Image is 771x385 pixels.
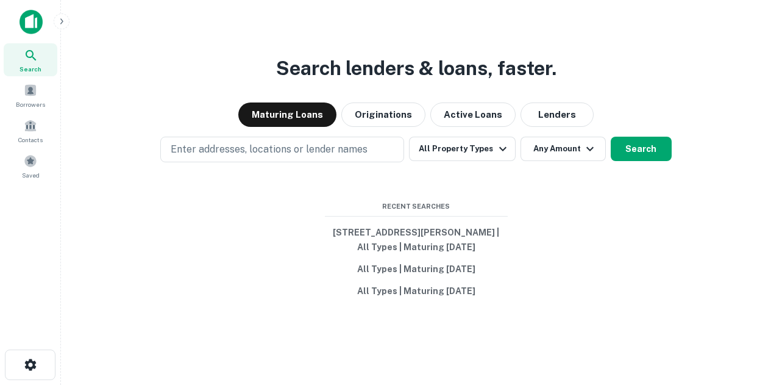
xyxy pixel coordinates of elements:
span: Search [20,64,41,74]
span: Borrowers [16,99,45,109]
button: Originations [341,103,425,127]
img: capitalize-icon.png [20,10,43,34]
a: Saved [4,149,57,182]
button: All Property Types [409,137,515,161]
button: Active Loans [430,103,516,127]
button: Lenders [521,103,594,127]
button: Enter addresses, locations or lender names [160,137,404,162]
button: Maturing Loans [238,103,336,127]
span: Contacts [18,135,43,145]
p: Enter addresses, locations or lender names [171,142,368,157]
button: Any Amount [521,137,606,161]
iframe: Chat Widget [710,287,771,346]
span: Recent Searches [325,201,508,212]
button: All Types | Maturing [DATE] [325,280,508,302]
span: Saved [22,170,40,180]
button: All Types | Maturing [DATE] [325,258,508,280]
a: Borrowers [4,79,57,112]
a: Contacts [4,114,57,147]
a: Search [4,43,57,76]
button: [STREET_ADDRESS][PERSON_NAME] | All Types | Maturing [DATE] [325,221,508,258]
h3: Search lenders & loans, faster. [276,54,556,83]
button: Search [611,137,672,161]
